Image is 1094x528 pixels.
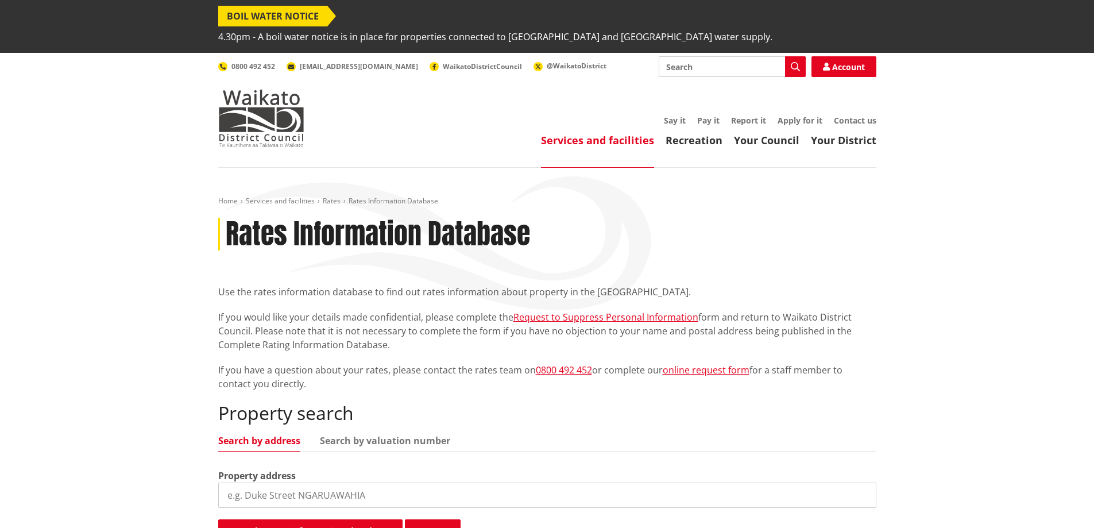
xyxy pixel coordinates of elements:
a: Request to Suppress Personal Information [513,311,698,323]
a: Recreation [666,133,722,147]
a: Services and facilities [246,196,315,206]
a: Search by valuation number [320,436,450,445]
img: Waikato District Council - Te Kaunihera aa Takiwaa o Waikato [218,90,304,147]
p: If you have a question about your rates, please contact the rates team on or complete our for a s... [218,363,876,391]
span: 0800 492 452 [231,61,275,71]
a: Rates [323,196,341,206]
a: 0800 492 452 [536,364,592,376]
a: Pay it [697,115,720,126]
a: Apply for it [778,115,822,126]
p: If you would like your details made confidential, please complete the form and return to Waikato ... [218,310,876,352]
a: 0800 492 452 [218,61,275,71]
span: WaikatoDistrictCouncil [443,61,522,71]
nav: breadcrumb [218,196,876,206]
span: [EMAIL_ADDRESS][DOMAIN_NAME] [300,61,418,71]
a: @WaikatoDistrict [534,61,606,71]
a: Report it [731,115,766,126]
a: Your Council [734,133,799,147]
p: Use the rates information database to find out rates information about property in the [GEOGRAPHI... [218,285,876,299]
a: Your District [811,133,876,147]
a: Account [811,56,876,77]
span: @WaikatoDistrict [547,61,606,71]
a: Say it [664,115,686,126]
a: WaikatoDistrictCouncil [430,61,522,71]
a: [EMAIL_ADDRESS][DOMAIN_NAME] [287,61,418,71]
span: BOIL WATER NOTICE [218,6,327,26]
a: Search by address [218,436,300,445]
input: Search input [659,56,806,77]
label: Property address [218,469,296,483]
span: 4.30pm - A boil water notice is in place for properties connected to [GEOGRAPHIC_DATA] and [GEOGR... [218,26,772,47]
a: Home [218,196,238,206]
span: Rates Information Database [349,196,438,206]
a: online request form [663,364,749,376]
h2: Property search [218,402,876,424]
h1: Rates Information Database [226,218,530,251]
a: Services and facilities [541,133,654,147]
a: Contact us [834,115,876,126]
input: e.g. Duke Street NGARUAWAHIA [218,483,876,508]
